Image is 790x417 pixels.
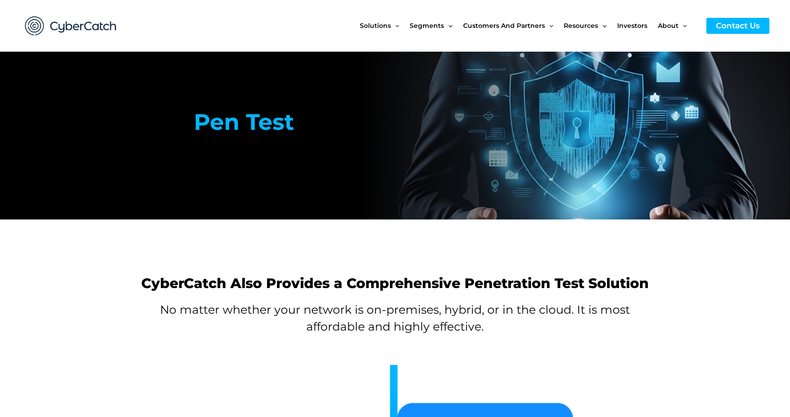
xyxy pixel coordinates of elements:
span: Investors [617,6,647,45]
span: Resources [564,6,598,45]
a: Investors [617,6,658,45]
p: No matter whether your network is on-premises, hybrid, or in the cloud. It is most affordable and... [139,301,651,336]
span: Menu Toggle [545,6,553,45]
a: Contact Us [706,18,769,34]
span: Menu Toggle [598,6,606,45]
nav: Site Navigation: New Main Menu [360,6,697,45]
h2: CyberCatch Also Provides a Comprehensive Penetration Test Solution [139,274,651,292]
span: Menu Toggle [444,6,452,45]
span: Menu Toggle [678,6,687,45]
img: CyberCatch [16,7,126,45]
span: Customers and Partners [463,6,545,45]
span: Segments [410,6,444,45]
span: Solutions [360,6,391,45]
span: About [658,6,678,45]
h2: Pen Test [139,107,349,137]
span: Menu Toggle [391,6,399,45]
